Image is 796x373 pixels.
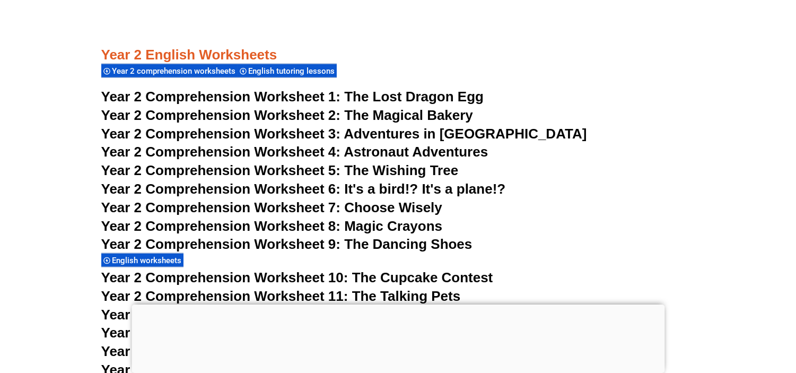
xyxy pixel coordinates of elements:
iframe: Chat Widget [620,254,796,373]
span: English tutoring lessons [249,66,338,76]
a: Year 2 Comprehension Worksheet 1: The Lost Dragon Egg [101,89,484,105]
span: Year 2 Comprehension Worksheet 3: [101,126,341,142]
span: The Wishing Tree [344,162,458,178]
div: English worksheets [101,253,183,267]
a: Year 2 Comprehension Worksheet 5: The Wishing Tree [101,162,459,178]
h3: Year 2 English Worksheets [101,11,695,64]
a: Year 2 Comprehension Worksheet 9: The Dancing Shoes [101,236,473,252]
a: Year 2 Comprehension Worksheet 3: Adventures in [GEOGRAPHIC_DATA] [101,126,587,142]
a: Year 2 Comprehension Worksheet 2: The Magical Bakery [101,107,473,123]
span: Choose Wisely [344,199,442,215]
iframe: Advertisement [132,305,664,370]
span: Adventures in [GEOGRAPHIC_DATA] [344,126,587,142]
a: Year 2 Comprehension Worksheet 13: The Lost Teddy [101,325,453,341]
span: Year 2 Comprehension Worksheet 7: [101,199,341,215]
div: Year 2 comprehension worksheets [101,64,238,78]
a: Year 2 Comprehension Worksheet 10: The Cupcake Contest [101,270,493,285]
span: The Lost Dragon Egg [344,89,484,105]
a: Year 2 Comprehension Worksheet 7: Choose Wisely [101,199,442,215]
span: Year 2 Comprehension Worksheet 4: [101,144,341,160]
a: Year 2 Comprehension Worksheet 6: It's a bird!? It's a plane!? [101,181,506,197]
span: Year 2 comprehension worksheets [112,66,239,76]
span: Astronaut Adventures [344,144,488,160]
span: English worksheets [112,256,185,265]
a: Year 2 Comprehension Worksheet 4: Astronaut Adventures [101,144,488,160]
span: Year 2 Comprehension Worksheet 1: [101,89,341,105]
a: Year 2 Comprehension Worksheet 14: The Gigantic Plant [101,343,473,359]
div: English tutoring lessons [238,64,337,78]
a: Year 2 Comprehension Worksheet 11: The Talking Pets [101,288,461,304]
a: Year 2 Comprehension Worksheet 12: The Brave Little Spartan [101,307,511,323]
span: Year 2 Comprehension Worksheet 2: [101,107,341,123]
span: The Magical Bakery [344,107,473,123]
span: Year 2 Comprehension Worksheet 5: [101,162,341,178]
a: Year 2 Comprehension Worksheet 8: Magic Crayons [101,218,443,234]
